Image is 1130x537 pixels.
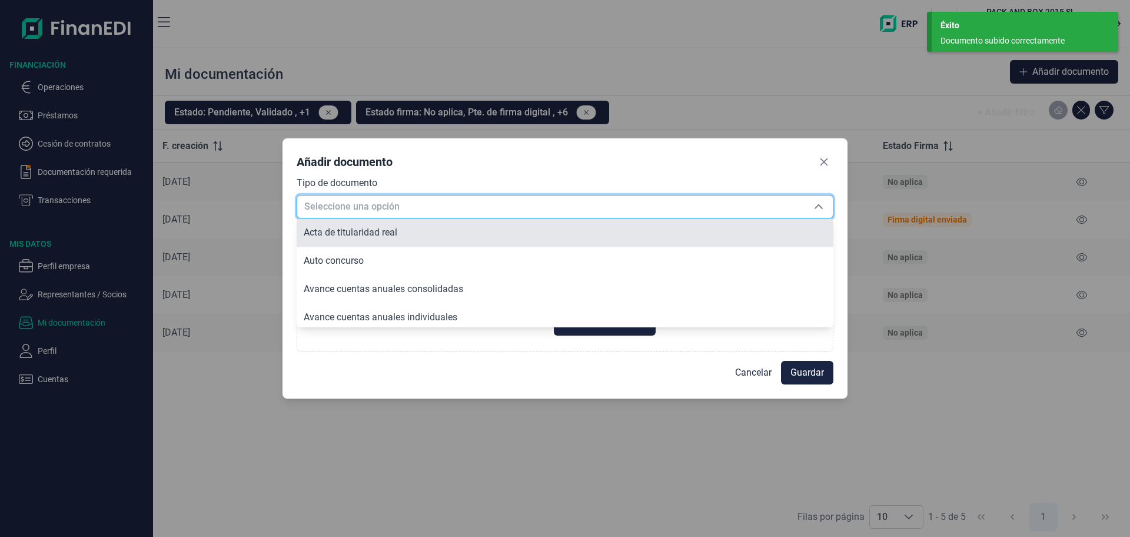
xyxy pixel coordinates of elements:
[297,176,377,190] label: Tipo de documento
[297,218,833,247] li: Acta de titularidad real
[304,227,397,238] span: Acta de titularidad real
[297,303,833,332] li: Avance cuentas anuales individuales
[304,311,457,323] span: Avance cuentas anuales individuales
[940,19,1109,32] div: Éxito
[805,195,833,218] div: Seleccione una opción
[781,361,833,384] button: Guardar
[790,366,824,380] span: Guardar
[735,366,772,380] span: Cancelar
[940,35,1101,47] div: Documento subido correctamente
[297,275,833,303] li: Avance cuentas anuales consolidadas
[297,247,833,275] li: Auto concurso
[726,361,781,384] button: Cancelar
[297,154,393,170] div: Añadir documento
[304,283,463,294] span: Avance cuentas anuales consolidadas
[297,195,805,218] span: Seleccione una opción
[815,153,833,171] button: Close
[304,255,364,266] span: Auto concurso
